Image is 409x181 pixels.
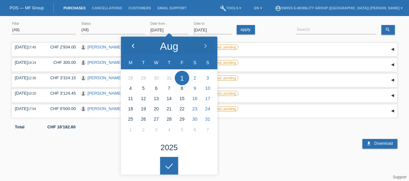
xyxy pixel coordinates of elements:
a: Purchases [60,6,89,10]
label: unconfirmed, pending [200,106,238,111]
span: 12:36 [28,76,36,80]
span: 17:45 [28,46,36,49]
div: CHF 3'324.15 [45,75,76,80]
div: Aug [160,41,178,51]
i: account_circle [275,5,281,12]
span: 10:20 [28,92,36,95]
a: apply [237,25,255,34]
a: Customers [125,6,154,10]
a: POS — MF Group [10,5,44,10]
a: [PERSON_NAME] [PERSON_NAME] [87,45,157,49]
div: [DATE] [15,60,41,65]
div: expand/collapse [388,91,397,100]
label: unconfirmed, pending [200,75,238,81]
div: CHF 300.00 [45,60,76,65]
a: [PERSON_NAME] [87,106,122,111]
span: Download [374,141,393,146]
div: expand/collapse [388,75,397,85]
div: CHF 3'124.45 [45,91,76,96]
a: account_circleSwiss E-Mobility Group ([GEOGRAPHIC_DATA]) [PERSON_NAME] ▾ [272,6,406,10]
a: Cancellations [89,6,125,10]
label: unconfirmed, pending [200,91,238,96]
label: unconfirmed, pending [200,45,238,50]
div: [DATE] [15,106,41,111]
div: expand/collapse [388,106,397,116]
i: download [366,141,371,146]
div: CHF 6'500.00 [45,106,76,111]
b: Total [15,125,24,129]
a: Email Support [154,6,190,10]
div: [DATE] [15,91,41,96]
div: 2025 [160,144,177,151]
i: build [220,5,226,12]
a: [PERSON_NAME] [87,91,122,96]
div: expand/collapse [388,45,397,54]
b: CHF 16'182.60 [47,125,76,129]
a: EN ▾ [251,6,265,10]
div: expand/collapse [388,60,397,70]
label: unconfirmed, pending [200,60,238,65]
div: [DATE] [15,45,41,49]
a: search [381,25,395,35]
i: search [385,27,390,32]
a: [PERSON_NAME] [PERSON_NAME] [87,75,157,80]
a: download Download [362,139,397,149]
div: [DATE] [15,75,41,80]
a: Support [393,175,406,179]
span: 14:14 [28,61,36,65]
a: buildTools ▾ [217,6,245,10]
a: [PERSON_NAME] [87,60,122,65]
span: 17:54 [28,107,36,111]
div: CHF 2'934.00 [45,45,76,49]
